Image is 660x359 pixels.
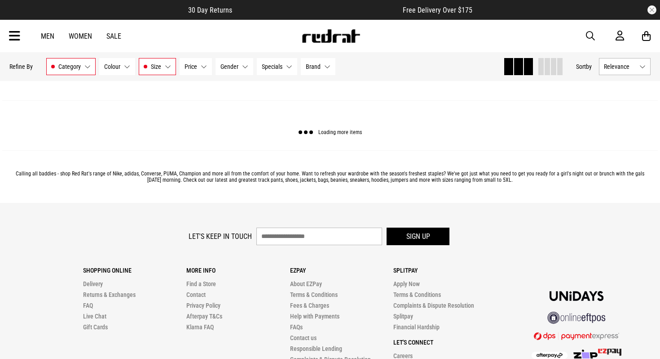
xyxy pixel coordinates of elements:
[186,291,206,298] a: Contact
[58,63,81,70] span: Category
[188,6,232,14] span: 30 Day Returns
[318,130,362,136] span: Loading more items
[189,232,252,241] label: Let's keep in touch
[186,313,222,320] a: Afterpay T&Cs
[393,280,420,287] a: Apply Now
[550,291,603,301] img: Unidays
[106,32,121,40] a: Sale
[7,4,34,31] button: Open LiveChat chat widget
[83,313,106,320] a: Live Chat
[393,302,474,309] a: Complaints & Dispute Resolution
[534,332,619,340] img: DPS
[290,323,303,331] a: FAQs
[403,6,472,14] span: Free Delivery Over $175
[83,323,108,331] a: Gift Cards
[9,171,651,183] p: Calling all baddies - shop Red Rat's range of Nike, adidas, Converse, PUMA, Champion and more all...
[104,63,120,70] span: Colour
[257,58,297,75] button: Specials
[290,313,339,320] a: Help with Payments
[186,302,220,309] a: Privacy Policy
[46,58,96,75] button: Category
[216,58,253,75] button: Gender
[220,63,238,70] span: Gender
[573,350,598,359] img: Zip
[301,29,361,43] img: Redrat logo
[185,63,197,70] span: Price
[290,334,317,341] a: Contact us
[290,302,329,309] a: Fees & Charges
[69,32,92,40] a: Women
[186,280,216,287] a: Find a Store
[576,61,592,72] button: Sortby
[290,267,393,274] p: Ezpay
[250,5,385,14] iframe: Customer reviews powered by Trustpilot
[393,291,441,298] a: Terms & Conditions
[393,323,440,331] a: Financial Hardship
[532,352,568,359] img: Afterpay
[83,280,103,287] a: Delivery
[99,58,135,75] button: Colour
[599,58,651,75] button: Relevance
[290,291,338,298] a: Terms & Conditions
[306,63,321,70] span: Brand
[393,267,497,274] p: Splitpay
[83,291,136,298] a: Returns & Exchanges
[186,323,214,331] a: Klarna FAQ
[9,63,33,70] p: Refine By
[586,63,592,70] span: by
[41,32,54,40] a: Men
[290,345,342,352] a: Responsible Lending
[387,228,449,245] button: Sign up
[262,63,282,70] span: Specials
[598,349,621,356] img: Splitpay
[83,267,186,274] p: Shopping Online
[83,302,93,309] a: FAQ
[547,312,606,324] img: online eftpos
[604,63,636,70] span: Relevance
[180,58,212,75] button: Price
[393,313,413,320] a: Splitpay
[290,280,322,287] a: About EZPay
[139,58,176,75] button: Size
[393,339,497,346] p: Let's Connect
[151,63,161,70] span: Size
[186,267,290,274] p: More Info
[301,58,335,75] button: Brand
